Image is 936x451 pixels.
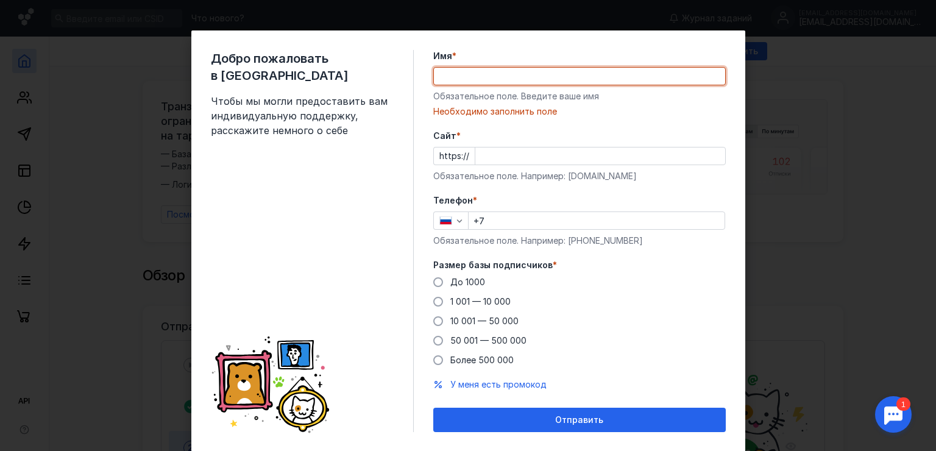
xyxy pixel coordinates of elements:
span: До 1000 [450,277,485,287]
span: Чтобы мы могли предоставить вам индивидуальную поддержку, расскажите немного о себе [211,94,394,138]
span: Отправить [555,415,603,425]
span: Добро пожаловать в [GEOGRAPHIC_DATA] [211,50,394,84]
span: Более 500 000 [450,355,514,365]
span: 1 001 — 10 000 [450,296,511,307]
span: 10 001 — 50 000 [450,316,519,326]
span: Имя [433,50,452,62]
div: Обязательное поле. Например: [DOMAIN_NAME] [433,170,726,182]
div: Обязательное поле. Введите ваше имя [433,90,726,102]
button: У меня есть промокод [450,378,547,391]
span: Cайт [433,130,456,142]
span: 50 001 — 500 000 [450,335,526,346]
span: Размер базы подписчиков [433,259,553,271]
button: Отправить [433,408,726,432]
span: Телефон [433,194,473,207]
div: 1 [27,7,41,21]
div: Необходимо заполнить поле [433,105,726,118]
span: У меня есть промокод [450,379,547,389]
div: Обязательное поле. Например: [PHONE_NUMBER] [433,235,726,247]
